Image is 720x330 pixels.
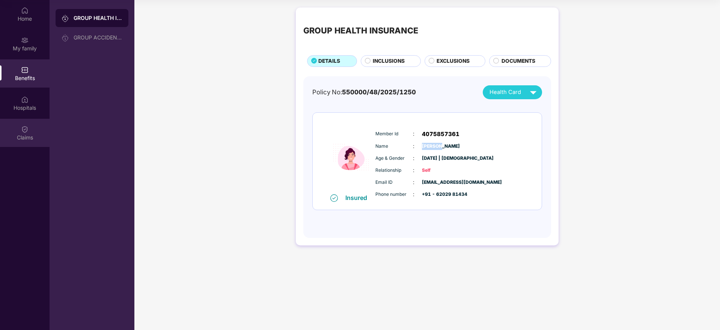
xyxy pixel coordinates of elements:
[437,57,470,65] span: EXCLUSIONS
[318,57,340,65] span: DETAILS
[413,190,414,198] span: :
[328,121,374,194] img: icon
[21,36,29,44] img: svg+xml;base64,PHN2ZyB3aWR0aD0iMjAiIGhlaWdodD0iMjAiIHZpZXdCb3g9IjAgMCAyMCAyMCIgZmlsbD0ibm9uZSIgeG...
[303,24,418,37] div: GROUP HEALTH INSURANCE
[527,86,540,99] img: svg+xml;base64,PHN2ZyB4bWxucz0iaHR0cDovL3d3dy53My5vcmcvMjAwMC9zdmciIHZpZXdCb3g9IjAgMCAyNCAyNCIgd2...
[422,130,459,139] span: 4075857361
[490,88,521,97] span: Health Card
[422,167,459,174] span: Self
[483,85,542,99] button: Health Card
[375,167,413,174] span: Relationship
[21,66,29,74] img: svg+xml;base64,PHN2ZyBpZD0iQmVuZWZpdHMiIHhtbG5zPSJodHRwOi8vd3d3LnczLm9yZy8yMDAwL3N2ZyIgd2lkdGg9Ij...
[413,166,414,174] span: :
[62,34,69,42] img: svg+xml;base64,PHN2ZyB3aWR0aD0iMjAiIGhlaWdodD0iMjAiIHZpZXdCb3g9IjAgMCAyMCAyMCIgZmlsbD0ibm9uZSIgeG...
[502,57,535,65] span: DOCUMENTS
[74,14,122,22] div: GROUP HEALTH INSURANCE
[74,35,122,41] div: GROUP ACCIDENTAL INSURANCE
[375,130,413,138] span: Member Id
[21,7,29,14] img: svg+xml;base64,PHN2ZyBpZD0iSG9tZSIgeG1sbnM9Imh0dHA6Ly93d3cudzMub3JnLzIwMDAvc3ZnIiB3aWR0aD0iMjAiIG...
[375,143,413,150] span: Name
[422,191,459,198] span: +91 - 62029 81434
[413,154,414,162] span: :
[375,155,413,162] span: Age & Gender
[330,194,338,202] img: svg+xml;base64,PHN2ZyB4bWxucz0iaHR0cDovL3d3dy53My5vcmcvMjAwMC9zdmciIHdpZHRoPSIxNiIgaGVpZ2h0PSIxNi...
[422,155,459,162] span: [DATE] | [DEMOGRAPHIC_DATA]
[413,142,414,150] span: :
[422,143,459,150] span: [PERSON_NAME]
[312,87,416,97] div: Policy No:
[422,179,459,186] span: [EMAIL_ADDRESS][DOMAIN_NAME]
[375,191,413,198] span: Phone number
[413,178,414,186] span: :
[413,130,414,138] span: :
[62,15,69,22] img: svg+xml;base64,PHN2ZyB3aWR0aD0iMjAiIGhlaWdodD0iMjAiIHZpZXdCb3g9IjAgMCAyMCAyMCIgZmlsbD0ibm9uZSIgeG...
[21,96,29,103] img: svg+xml;base64,PHN2ZyBpZD0iSG9zcGl0YWxzIiB4bWxucz0iaHR0cDovL3d3dy53My5vcmcvMjAwMC9zdmciIHdpZHRoPS...
[375,179,413,186] span: Email ID
[342,88,416,96] span: 550000/48/2025/1250
[345,194,372,201] div: Insured
[21,126,29,133] img: svg+xml;base64,PHN2ZyBpZD0iQ2xhaW0iIHhtbG5zPSJodHRwOi8vd3d3LnczLm9yZy8yMDAwL3N2ZyIgd2lkdGg9IjIwIi...
[373,57,405,65] span: INCLUSIONS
